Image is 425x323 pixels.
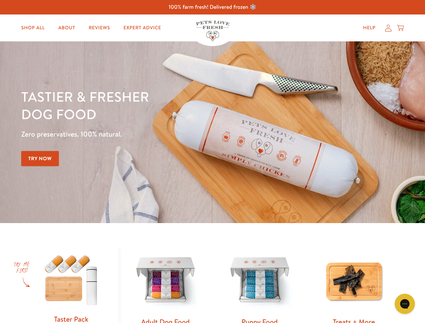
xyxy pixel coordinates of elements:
[118,21,167,35] a: Expert Advice
[16,21,50,35] a: Shop All
[21,88,276,123] h1: Tastier & fresher dog food
[358,21,381,35] a: Help
[21,128,276,140] p: Zero preservatives. 100% natural.
[83,21,115,35] a: Reviews
[391,291,418,316] iframe: Gorgias live chat messenger
[53,21,80,35] a: About
[21,151,59,166] a: Try Now
[196,21,229,41] img: Pets Love Fresh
